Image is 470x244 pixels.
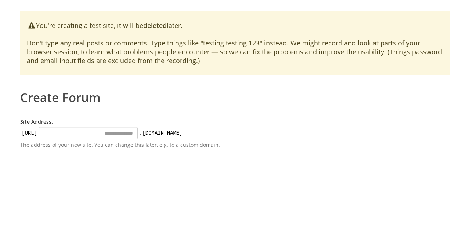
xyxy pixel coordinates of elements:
[20,86,450,103] h1: Create Forum
[20,118,53,125] label: Site Address:
[20,11,450,75] div: You're creating a test site, it will be later. Don't type any real posts or comments. Type things...
[20,141,233,149] p: The address of your new site. You can change this later, e.g. to a custom domain.
[20,130,39,137] kbd: [URL]
[143,21,167,30] b: deleted
[138,130,184,137] kbd: .[DOMAIN_NAME]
